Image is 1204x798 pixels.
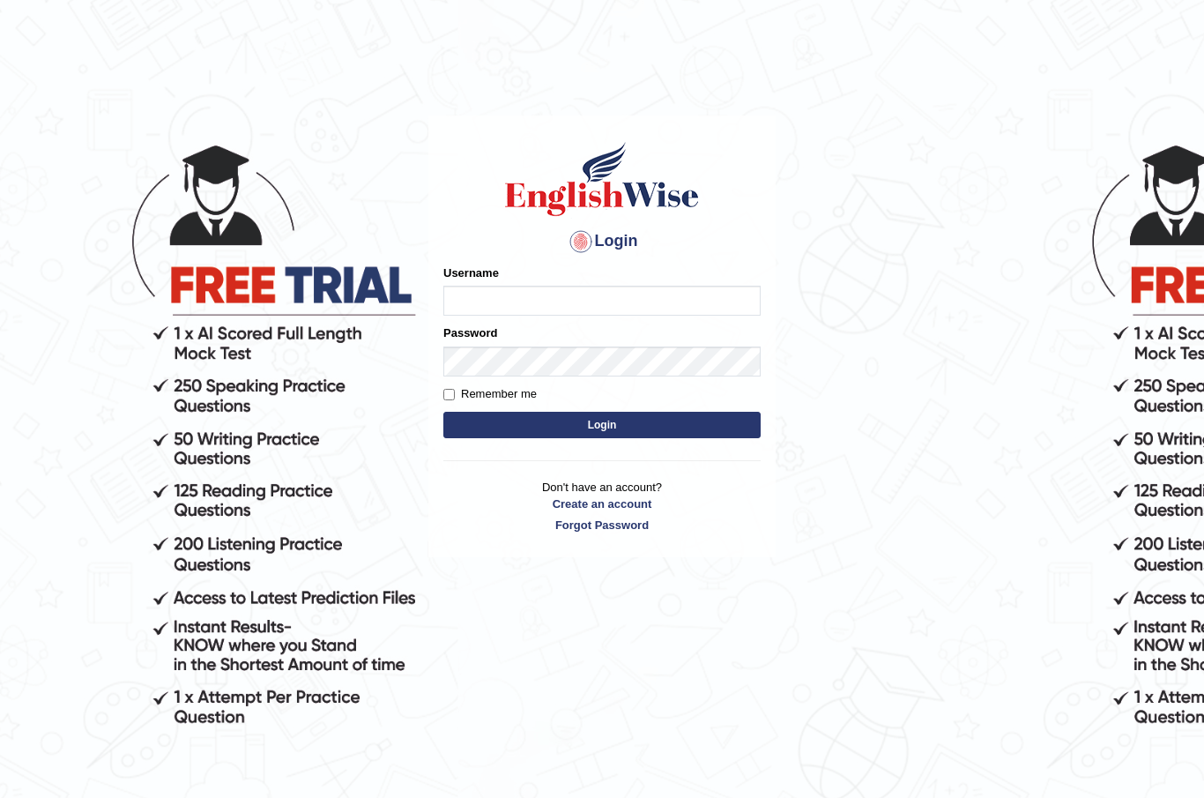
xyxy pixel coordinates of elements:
label: Remember me [443,385,537,403]
img: Logo of English Wise sign in for intelligent practice with AI [502,139,702,219]
input: Remember me [443,389,455,400]
a: Forgot Password [443,517,761,533]
p: Don't have an account? [443,479,761,533]
h4: Login [443,227,761,256]
a: Create an account [443,496,761,512]
button: Login [443,412,761,438]
label: Password [443,324,497,341]
label: Username [443,265,499,281]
